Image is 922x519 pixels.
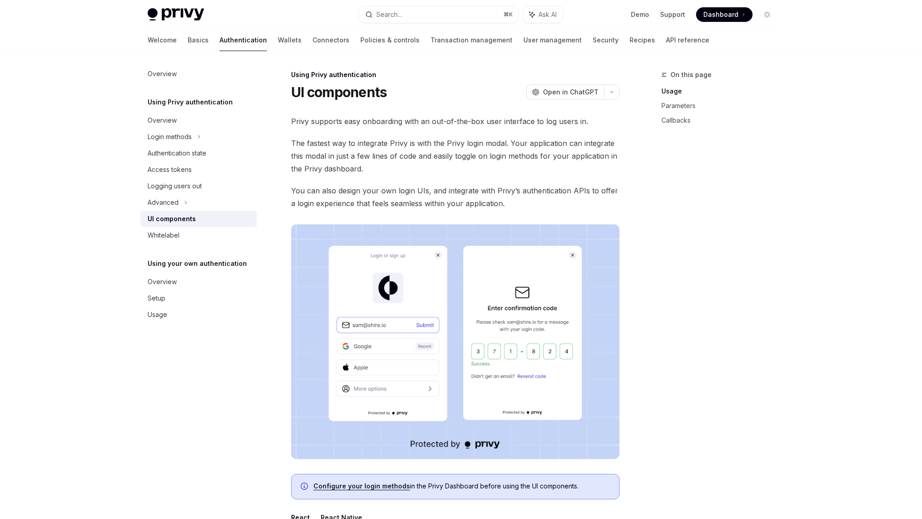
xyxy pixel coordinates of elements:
[148,131,192,142] div: Login methods
[140,274,257,290] a: Overview
[140,306,257,323] a: Usage
[148,68,177,79] div: Overview
[291,115,620,128] span: Privy supports easy onboarding with an out-of-the-box user interface to log users in.
[360,29,420,51] a: Policies & controls
[148,115,177,126] div: Overview
[661,113,782,128] a: Callbacks
[148,197,179,208] div: Advanced
[666,29,709,51] a: API reference
[359,6,518,23] button: Search...⌘K
[148,97,233,108] h5: Using Privy authentication
[660,10,685,19] a: Support
[148,164,192,175] div: Access tokens
[220,29,267,51] a: Authentication
[140,290,257,306] a: Setup
[140,227,257,244] a: Whitelabel
[696,7,753,22] a: Dashboard
[148,213,196,224] div: UI components
[148,29,177,51] a: Welcome
[291,70,620,79] div: Using Privy authentication
[376,9,402,20] div: Search...
[140,211,257,227] a: UI components
[661,84,782,99] a: Usage
[526,84,604,100] button: Open in ChatGPT
[148,258,247,269] h5: Using your own authentication
[291,224,620,459] img: images/Onboard.png
[148,8,204,21] img: light logo
[148,181,202,192] div: Logging users out
[148,276,177,287] div: Overview
[631,10,649,19] a: Demo
[593,29,619,51] a: Security
[312,29,349,51] a: Connectors
[140,145,257,161] a: Authentication state
[140,112,257,129] a: Overview
[543,88,599,97] span: Open in ChatGPT
[140,178,257,194] a: Logging users out
[148,309,167,320] div: Usage
[523,29,582,51] a: User management
[301,483,310,492] svg: Info
[313,482,410,490] a: Configure your login methods
[140,161,257,178] a: Access tokens
[148,293,165,304] div: Setup
[703,10,738,19] span: Dashboard
[523,6,563,23] button: Ask AI
[661,99,782,113] a: Parameters
[538,10,557,19] span: Ask AI
[760,7,774,22] button: Toggle dark mode
[148,230,179,241] div: Whitelabel
[630,29,655,51] a: Recipes
[291,184,620,210] span: You can also design your own login UIs, and integrate with Privy’s authentication APIs to offer a...
[140,66,257,82] a: Overview
[291,137,620,175] span: The fastest way to integrate Privy is with the Privy login modal. Your application can integrate ...
[503,11,513,18] span: ⌘ K
[291,84,387,100] h1: UI components
[278,29,302,51] a: Wallets
[430,29,512,51] a: Transaction management
[148,148,206,159] div: Authentication state
[313,482,610,491] span: in the Privy Dashboard before using the UI components.
[188,29,209,51] a: Basics
[671,69,712,80] span: On this page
